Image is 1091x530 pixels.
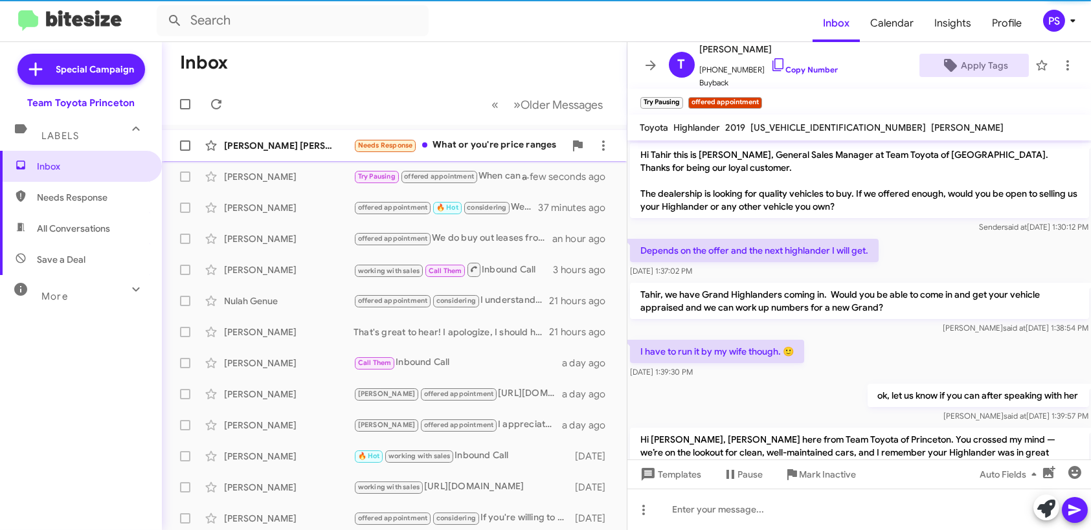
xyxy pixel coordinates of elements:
span: [PERSON_NAME] [358,421,416,429]
div: 21 hours ago [549,294,616,307]
div: Nulah Genue [224,294,354,307]
button: Auto Fields [969,463,1052,486]
div: a few seconds ago [539,170,616,183]
span: said at [1003,323,1026,333]
span: Pause [738,463,763,486]
div: [PERSON_NAME] [224,232,354,245]
span: offered appointment [358,234,428,243]
div: 37 minutes ago [539,201,616,214]
span: More [41,291,68,302]
span: said at [1004,411,1026,421]
span: 2019 [726,122,746,133]
span: [PERSON_NAME] [700,41,838,57]
span: Templates [638,463,702,486]
span: Labels [41,130,79,142]
div: [PERSON_NAME] [PERSON_NAME] [224,139,354,152]
p: Hi Tahir this is [PERSON_NAME], General Sales Manager at Team Toyota of [GEOGRAPHIC_DATA]. Thanks... [630,143,1089,218]
div: [URL][DOMAIN_NAME] [354,480,573,494]
p: Depends on the offer and the next highlander I will get. [630,239,879,262]
p: I have to run it by my wife though. 🙂 [630,340,804,363]
button: Templates [627,463,712,486]
span: Save a Deal [37,253,85,266]
p: ok, let us know if you can after speaking with her [867,384,1088,407]
small: Try Pausing [640,97,683,109]
div: [PERSON_NAME] [224,357,354,370]
span: [US_VEHICLE_IDENTIFICATION_NUMBER] [751,122,927,133]
a: Insights [924,5,982,42]
span: offered appointment [358,203,428,212]
small: offered appointment [688,97,762,109]
div: [PERSON_NAME] [224,170,354,183]
a: Inbox [813,5,860,42]
span: Inbox [37,160,147,173]
div: That's great to hear! I apologize, I should have checked our records before I texted. [354,326,549,338]
span: Highlander [674,122,721,133]
a: Profile [982,5,1032,42]
div: [PERSON_NAME] [224,481,354,494]
div: If you're willing to come in and negotiate, I would be happy to get that scheduled. [354,511,573,525]
span: offered appointment [358,296,428,305]
span: » [514,96,521,113]
span: Needs Response [37,191,147,204]
span: offered appointment [424,421,494,429]
span: [DATE] 1:39:30 PM [630,367,693,377]
span: Call Them [429,267,462,275]
div: We do buy out leases from various manufacturers, including Nissan. Would you like to schedule an ... [354,231,552,246]
span: [PERSON_NAME] [DATE] 1:39:57 PM [943,411,1088,421]
span: considering [467,203,506,212]
span: offered appointment [424,390,494,398]
span: Special Campaign [56,63,135,76]
div: an hour ago [552,232,616,245]
div: When can you come in? [354,169,539,184]
div: a day ago [562,357,616,370]
a: Copy Number [770,65,838,74]
div: Inbound Call [354,355,562,370]
span: [PHONE_NUMBER] [700,57,838,76]
button: Mark Inactive [774,463,867,486]
span: working with sales [358,483,420,491]
span: Mark Inactive [800,463,857,486]
span: Calendar [860,5,924,42]
button: Apply Tags [919,54,1029,77]
span: Auto Fields [980,463,1042,486]
span: [PERSON_NAME] [932,122,1004,133]
div: [PERSON_NAME] [224,388,354,401]
div: I understand. Let’s set up an appointment to discuss buying your vehicle. When would you like to ... [354,293,549,308]
span: Buyback [700,76,838,89]
span: Sender [DATE] 1:30:12 PM [979,222,1088,232]
nav: Page navigation example [485,91,611,118]
div: [PERSON_NAME] [224,512,354,525]
div: 21 hours ago [549,326,616,338]
span: working with sales [388,452,451,460]
span: All Conversations [37,222,110,235]
span: offered appointment [358,514,428,522]
div: a day ago [562,419,616,432]
span: Apply Tags [961,54,1008,77]
span: Needs Response [358,141,413,149]
div: Team Toyota Princeton [27,96,135,109]
div: [PERSON_NAME] [224,263,354,276]
div: [DATE] [573,512,616,525]
a: Special Campaign [17,54,145,85]
span: considering [436,296,476,305]
span: 🔥 Hot [436,203,458,212]
div: [PERSON_NAME] [224,201,354,214]
span: offered appointment [404,172,474,181]
span: Try Pausing [358,172,396,181]
div: a day ago [562,388,616,401]
div: Inbound Call [354,261,553,278]
span: 🔥 Hot [358,452,380,460]
div: We can only give you a true price until we see it [354,200,539,215]
span: T [678,54,686,75]
div: [PERSON_NAME] [224,326,354,338]
span: Call Them [358,359,392,367]
span: « [492,96,499,113]
div: PS [1043,10,1065,32]
span: working with sales [358,267,420,275]
span: Toyota [640,122,669,133]
div: Inbound Call [354,448,573,463]
div: [URL][DOMAIN_NAME][US_VEHICLE_IDENTIFICATION_NUMBER] [354,386,562,401]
